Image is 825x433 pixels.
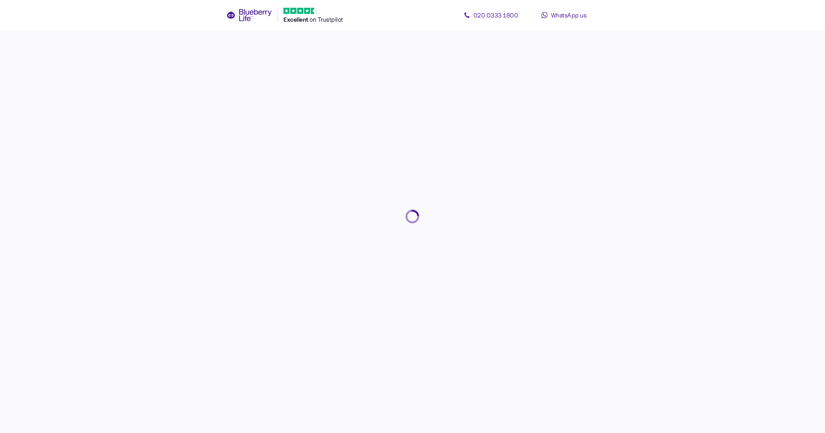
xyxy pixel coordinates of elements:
[551,11,587,19] span: WhatsApp us
[473,11,518,19] span: 020 0333 1800
[529,7,599,23] a: WhatsApp us
[456,7,526,23] a: 020 0333 1800
[309,16,343,23] span: on Trustpilot
[283,16,309,23] span: Excellent ️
